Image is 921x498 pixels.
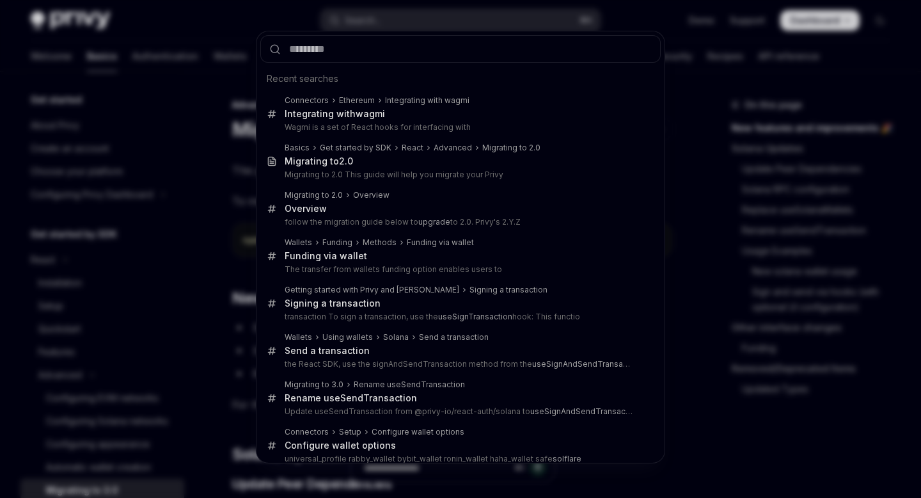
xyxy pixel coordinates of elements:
div: Getting started with Privy and [PERSON_NAME] [285,285,459,295]
div: Signing a transaction [469,285,547,295]
div: Funding via wallet [407,237,474,248]
b: useSignTransaction [438,312,512,321]
div: ing via wallet [285,250,367,262]
div: React [402,143,423,153]
b: upgrade [418,217,450,227]
div: Rename useSendTransaction [354,380,465,390]
b: useSignAndSendTransaction [530,406,640,416]
b: wagmi [356,108,385,119]
div: Ethereum [339,95,375,106]
div: Solana [383,332,409,342]
b: useSignAndSendTransaction [532,359,642,369]
div: Connectors [285,95,329,106]
p: universal_profile rabby_wallet bybit_wallet ronin_wallet haha_wallet safe [285,454,634,464]
p: the React SDK, use the signAndSendTransaction method from the [285,359,634,369]
div: Rename useSendTransaction [285,392,417,404]
div: Methods [363,237,397,248]
b: 2.0 [339,156,353,166]
p: transaction To sign a transaction, use the hook: This functio [285,312,634,322]
p: Wagmi is a set of React hooks for interfacing with [285,122,634,133]
div: Using wallets [322,332,373,342]
div: Connectors [285,427,329,437]
b: Fund [285,250,307,261]
div: Funding [322,237,352,248]
div: Configure wallet options [285,440,396,451]
b: solflare [553,454,581,463]
p: follow the migration guide below to to 2.0. Privy's 2.Y.Z [285,217,634,227]
div: Overview [353,190,390,200]
div: Setup [339,427,361,437]
div: Integrating with [285,108,385,120]
div: Signing a transaction [285,298,381,309]
p: The transfer from wallets funding option enables users to [285,264,634,275]
div: Get started by SDK [320,143,391,153]
p: Migrating to 2.0 This guide will help you migrate your Privy [285,170,634,180]
div: Migrating to 2.0 [285,190,343,200]
div: Wallets [285,332,312,342]
div: Send a transaction [419,332,489,342]
div: Migrating to 3.0 [285,380,343,390]
div: Integrating with wagmi [385,95,469,106]
span: Recent searches [267,72,338,85]
div: Migrating to 2.0 [482,143,540,153]
div: Migrating to [285,156,353,167]
div: Advanced [434,143,472,153]
div: Send a transaction [285,345,370,357]
div: Basics [285,143,310,153]
div: Overview [285,203,327,214]
div: Wallets [285,237,312,248]
div: Configure wallet options [372,427,464,437]
p: Update useSendTransaction from @privy-io/react-auth/solana to [285,406,634,417]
